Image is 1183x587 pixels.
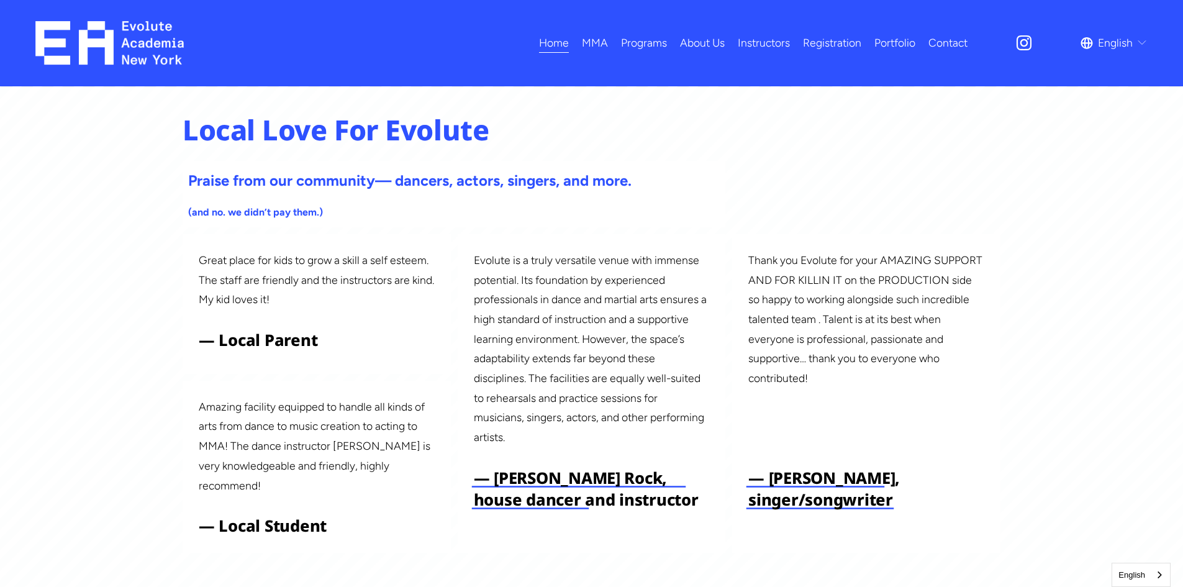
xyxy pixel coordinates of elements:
[1112,563,1171,587] aside: Language selected: English
[582,32,608,54] a: folder dropdown
[199,515,327,537] span: — Local Student
[188,206,323,218] strong: (and no. we didn’t pay them.)
[183,112,1000,148] h3: Local Love For Evolute
[1081,32,1148,54] div: language picker
[621,33,667,53] span: Programs
[748,467,900,511] a: — [PERSON_NAME], singer/songwriter
[621,32,667,54] a: folder dropdown
[35,21,184,65] img: EA
[803,32,861,54] a: Registration
[199,400,433,492] span: Amazing facility equipped to handle all kinds of arts from dance to music creation to acting to M...
[199,329,317,351] span: — Local Parent
[188,171,632,189] strong: Praise from our community— dancers, actors, singers, and more.
[1015,34,1033,52] a: Instagram
[474,467,699,511] a: — [PERSON_NAME] Rock, house dancer and instructor
[539,32,569,54] a: Home
[474,253,709,444] span: Evolute is a truly versatile venue with immense potential. Its foundation by experienced professi...
[582,33,608,53] span: MMA
[1112,563,1170,586] a: English
[680,32,725,54] a: About Us
[1098,33,1133,53] span: English
[748,253,985,385] span: Thank you Evolute for your AMAZING SUPPORT AND FOR KILLIN IT on the PRODUCTION side so happy to w...
[199,253,437,306] span: Great place for kids to grow a skill a self esteem. The staff are friendly and the instructors ar...
[874,32,915,54] a: Portfolio
[738,32,790,54] a: Instructors
[928,32,968,54] a: Contact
